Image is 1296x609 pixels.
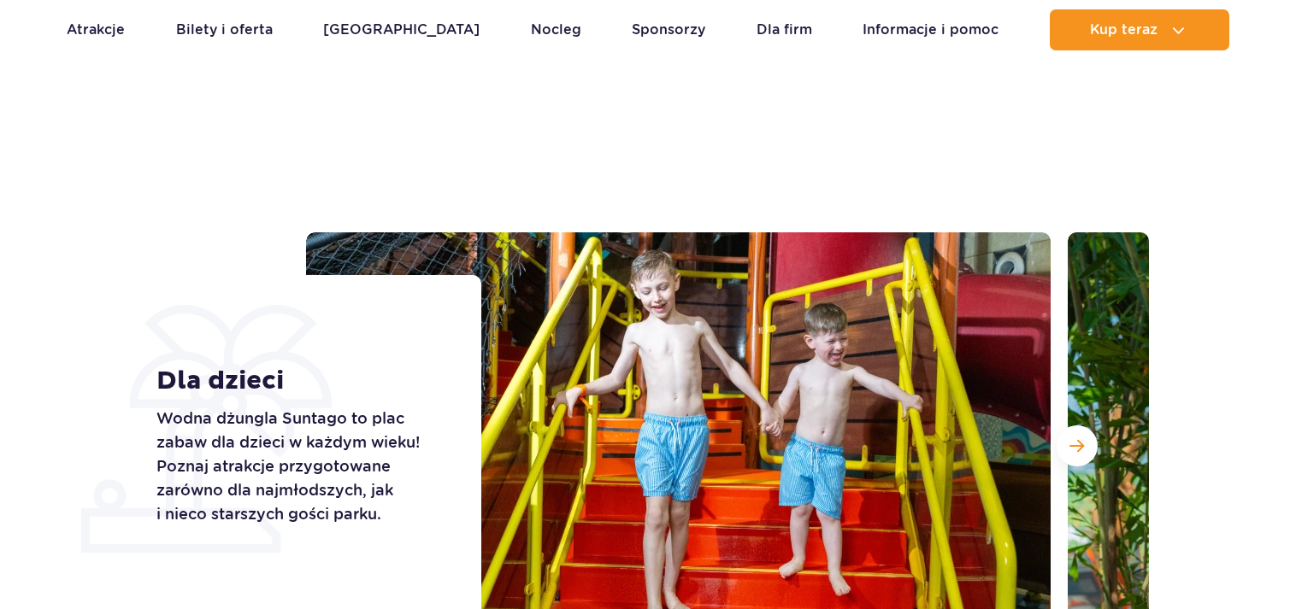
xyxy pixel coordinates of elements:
[1050,9,1229,50] button: Kup teraz
[757,9,812,50] a: Dla firm
[176,9,273,50] a: Bilety i oferta
[632,9,705,50] a: Sponsorzy
[156,407,443,526] p: Wodna dżungla Suntago to plac zabaw dla dzieci w każdym wieku! Poznaj atrakcje przygotowane zarów...
[156,366,443,396] h1: Dla dzieci
[67,9,125,50] a: Atrakcje
[323,9,480,50] a: [GEOGRAPHIC_DATA]
[1090,22,1158,38] span: Kup teraz
[1057,425,1098,466] button: Następny slajd
[531,9,581,50] a: Nocleg
[863,9,999,50] a: Informacje i pomoc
